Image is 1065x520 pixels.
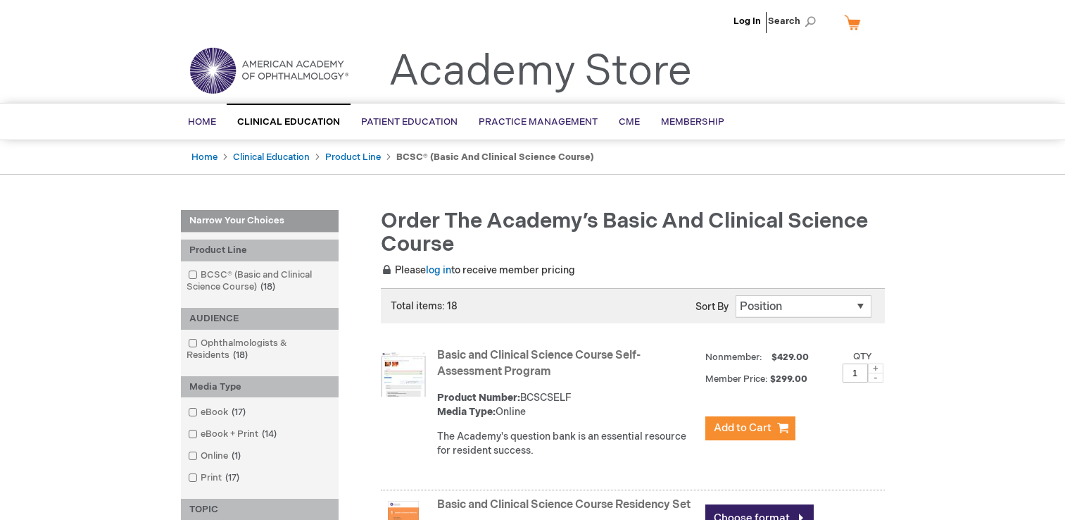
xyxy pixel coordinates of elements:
a: Academy Store [389,47,692,97]
span: Home [188,116,216,128]
span: Clinical Education [237,116,340,128]
a: Online1 [184,450,246,463]
div: The Academy's question bank is an essential resource for resident success. [437,430,698,458]
div: AUDIENCE [181,308,339,330]
img: Basic and Clinical Science Course Self-Assessment Program [381,352,426,397]
a: eBook17 [184,406,251,419]
a: Log In [733,16,761,27]
span: Membership [661,116,724,128]
span: 17 [228,407,249,418]
a: Basic and Clinical Science Course Self-Assessment Program [437,349,641,378]
strong: Product Number: [437,392,520,404]
span: 14 [258,428,280,440]
a: Ophthalmologists & Residents18 [184,337,335,362]
span: 18 [229,349,251,361]
span: Practice Management [479,116,598,128]
a: Product Line [325,151,381,163]
strong: BCSC® (Basic and Clinical Science Course) [396,151,594,163]
span: $299.00 [770,373,809,385]
strong: Member Price: [705,373,768,385]
span: CME [619,116,640,128]
label: Qty [853,351,872,362]
a: BCSC® (Basic and Clinical Science Course)18 [184,268,335,294]
a: eBook + Print14 [184,428,282,441]
div: Product Line [181,240,339,261]
span: 17 [222,472,243,483]
strong: Media Type: [437,406,496,418]
span: Order the Academy’s Basic and Clinical Science Course [381,209,868,257]
a: log in [426,264,451,276]
button: Add to Cart [705,416,795,440]
input: Qty [843,364,868,383]
span: Add to Cart [714,421,771,435]
div: BCSCSELF Online [437,391,698,419]
span: Patient Education [361,116,458,128]
span: $429.00 [769,352,811,363]
a: Print17 [184,471,245,485]
a: Home [191,151,218,163]
div: Media Type [181,376,339,398]
a: Clinical Education [233,151,310,163]
span: 18 [257,281,279,292]
span: Search [768,7,821,35]
span: Please to receive member pricing [381,264,575,276]
label: Sort By [695,301,729,313]
span: 1 [228,450,244,462]
strong: Nonmember: [705,349,762,366]
span: Total items: 18 [391,300,458,312]
a: Basic and Clinical Science Course Residency Set [437,498,691,512]
strong: Narrow Your Choices [181,210,339,233]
